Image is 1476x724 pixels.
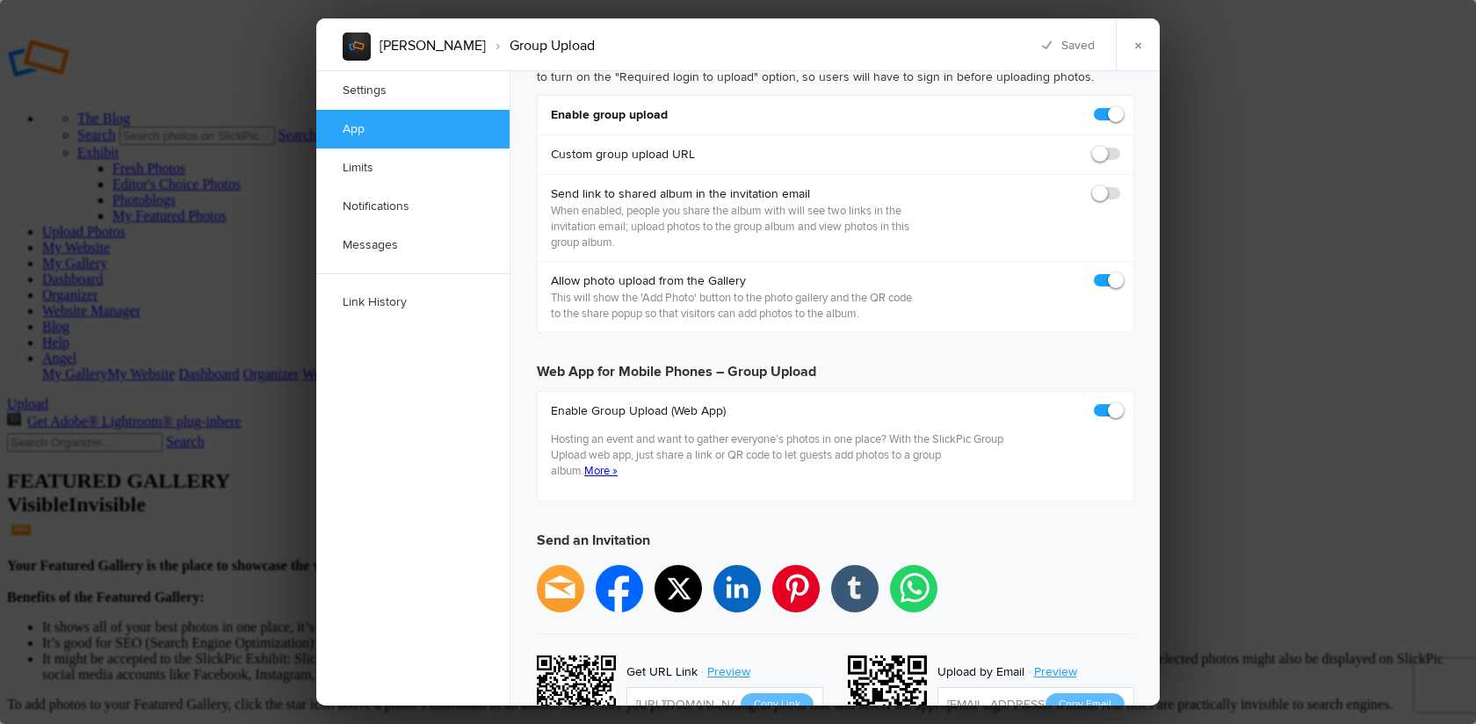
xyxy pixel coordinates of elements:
[537,516,1134,565] h3: Send an Invitation
[343,33,371,61] img: album_sample.webp
[316,226,510,264] a: Messages
[713,565,761,612] li: linkedin
[316,283,510,322] a: Link History
[551,272,921,290] b: Allow photo upload from the Gallery
[486,31,595,61] li: Group Upload
[316,148,510,187] a: Limits
[698,661,763,684] a: Preview
[316,110,510,148] a: App
[551,146,695,163] b: Custom group upload URL
[626,661,698,684] div: Get URL Link
[741,693,814,716] button: Copy Link
[551,106,668,124] b: Enable group upload
[1116,18,1160,71] a: ×
[772,565,820,612] li: pinterest
[551,203,921,250] p: When enabled, people you share the album with will see two links in the invitation email; upload ...
[316,187,510,226] a: Notifications
[551,185,921,203] b: Send link to shared album in the invitation email
[1045,693,1125,716] button: Copy Email
[831,565,879,612] li: tumblr
[551,290,921,322] p: This will show the 'Add Photo' button to the photo gallery and the QR code to the share popup so ...
[890,565,937,612] li: whatsapp
[584,464,618,478] a: More »
[655,565,702,612] li: twitter
[537,347,1134,382] h3: Web App for Mobile Phones – Group Upload
[551,431,1006,479] p: Hosting an event and want to gather everyone’s photos in one place? With the SlickPic Group Uploa...
[551,402,1006,420] b: Enable Group Upload (Web App)
[937,661,1024,684] div: Upload by Email
[596,565,643,612] li: facebook
[316,71,510,110] a: Settings
[1024,661,1090,684] a: Preview
[380,31,486,61] li: [PERSON_NAME]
